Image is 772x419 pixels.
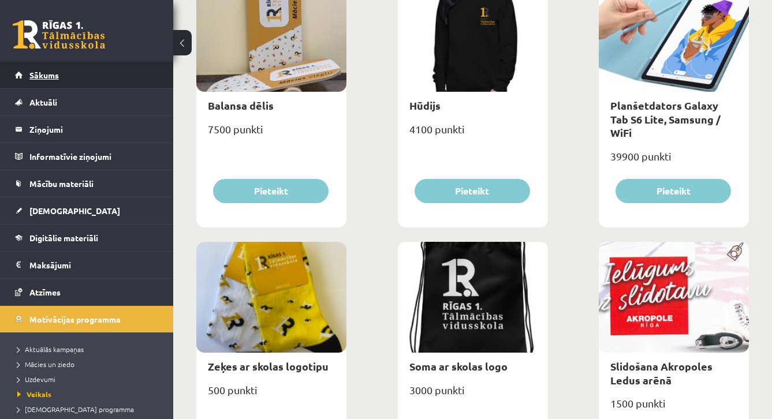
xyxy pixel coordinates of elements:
a: Ziņojumi [15,116,159,143]
a: Sākums [15,62,159,88]
a: Rīgas 1. Tālmācības vidusskola [13,20,105,49]
a: Informatīvie ziņojumi [15,143,159,170]
div: 4100 punkti [398,119,548,148]
legend: Maksājumi [29,252,159,278]
span: [DEMOGRAPHIC_DATA] programma [17,405,134,414]
span: Aktuālās kampaņas [17,345,84,354]
div: 500 punkti [196,380,346,409]
a: Atzīmes [15,279,159,305]
span: Mācies un ziedo [17,360,74,369]
span: Atzīmes [29,287,61,297]
a: [DEMOGRAPHIC_DATA] [15,197,159,224]
span: Mācību materiāli [29,178,94,189]
legend: Ziņojumi [29,116,159,143]
a: Digitālie materiāli [15,225,159,251]
a: Soma ar skolas logo [409,360,508,373]
button: Pieteikt [616,179,731,203]
a: [DEMOGRAPHIC_DATA] programma [17,404,162,414]
span: Sākums [29,70,59,80]
a: Hūdijs [409,99,441,112]
span: [DEMOGRAPHIC_DATA] [29,205,120,216]
a: Uzdevumi [17,374,162,384]
button: Pieteikt [415,179,530,203]
span: Veikals [17,390,51,399]
div: 7500 punkti [196,119,346,148]
div: 39900 punkti [599,147,749,175]
span: Aktuāli [29,97,57,107]
a: Veikals [17,389,162,399]
a: Zeķes ar skolas logotipu [208,360,329,373]
a: Aktuālās kampaņas [17,344,162,354]
span: Motivācijas programma [29,314,121,324]
a: Maksājumi [15,252,159,278]
legend: Informatīvie ziņojumi [29,143,159,170]
img: Populāra prece [723,242,749,261]
button: Pieteikt [213,179,329,203]
span: Uzdevumi [17,375,55,384]
a: Slidošana Akropoles Ledus arēnā [610,360,713,386]
a: Balansa dēlis [208,99,274,112]
a: Mācies un ziedo [17,359,162,369]
div: 3000 punkti [398,380,548,409]
a: Motivācijas programma [15,306,159,332]
a: Planšetdators Galaxy Tab S6 Lite, Samsung / WiFi [610,99,721,139]
a: Mācību materiāli [15,170,159,197]
a: Aktuāli [15,89,159,115]
span: Digitālie materiāli [29,233,98,243]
